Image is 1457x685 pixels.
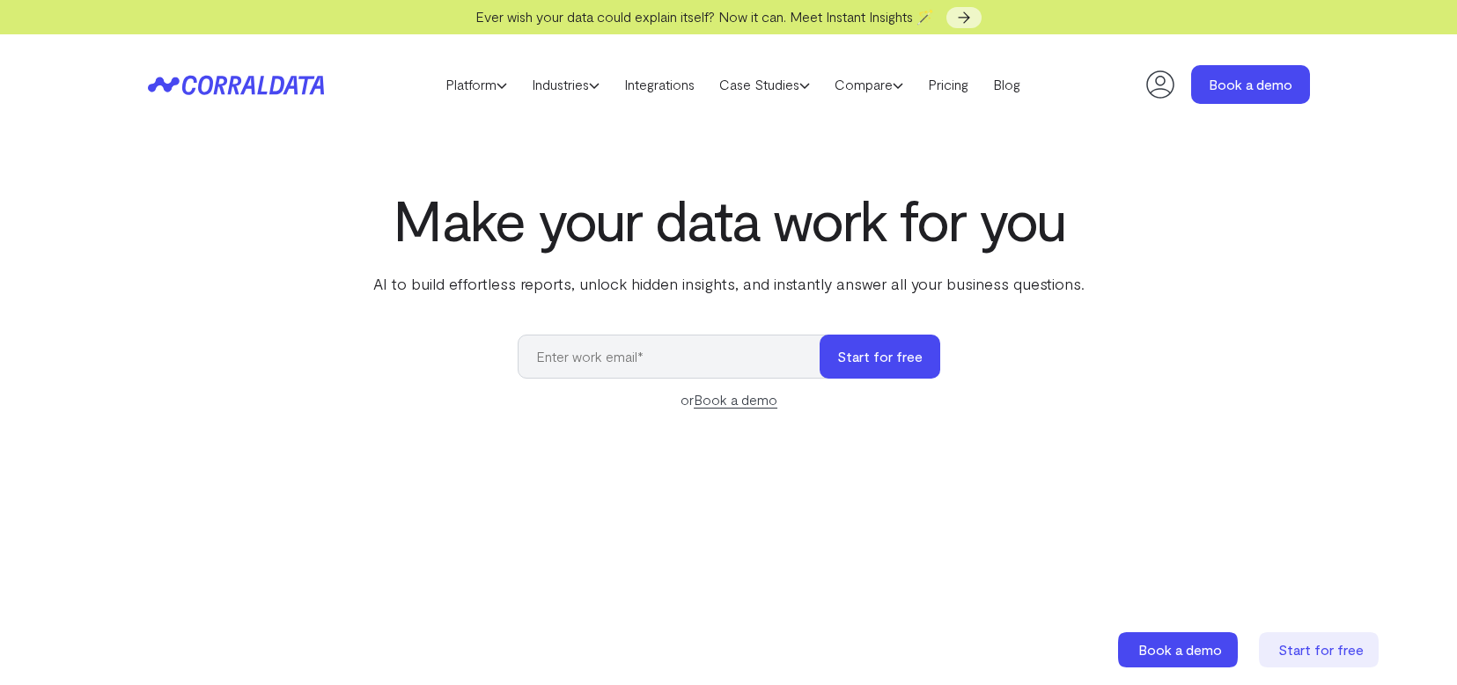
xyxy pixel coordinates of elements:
p: AI to build effortless reports, unlock hidden insights, and instantly answer all your business qu... [370,272,1088,295]
a: Compare [822,71,916,98]
a: Pricing [916,71,981,98]
a: Integrations [612,71,707,98]
input: Enter work email* [518,335,837,379]
a: Book a demo [694,391,777,409]
span: Ever wish your data could explain itself? Now it can. Meet Instant Insights 🪄 [475,8,934,25]
span: Start for free [1278,641,1364,658]
a: Industries [519,71,612,98]
div: or [518,389,940,410]
span: Book a demo [1138,641,1222,658]
button: Start for free [820,335,940,379]
a: Case Studies [707,71,822,98]
a: Book a demo [1191,65,1310,104]
a: Platform [433,71,519,98]
a: Book a demo [1118,632,1241,667]
a: Start for free [1259,632,1382,667]
a: Blog [981,71,1033,98]
h1: Make your data work for you [370,188,1088,251]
